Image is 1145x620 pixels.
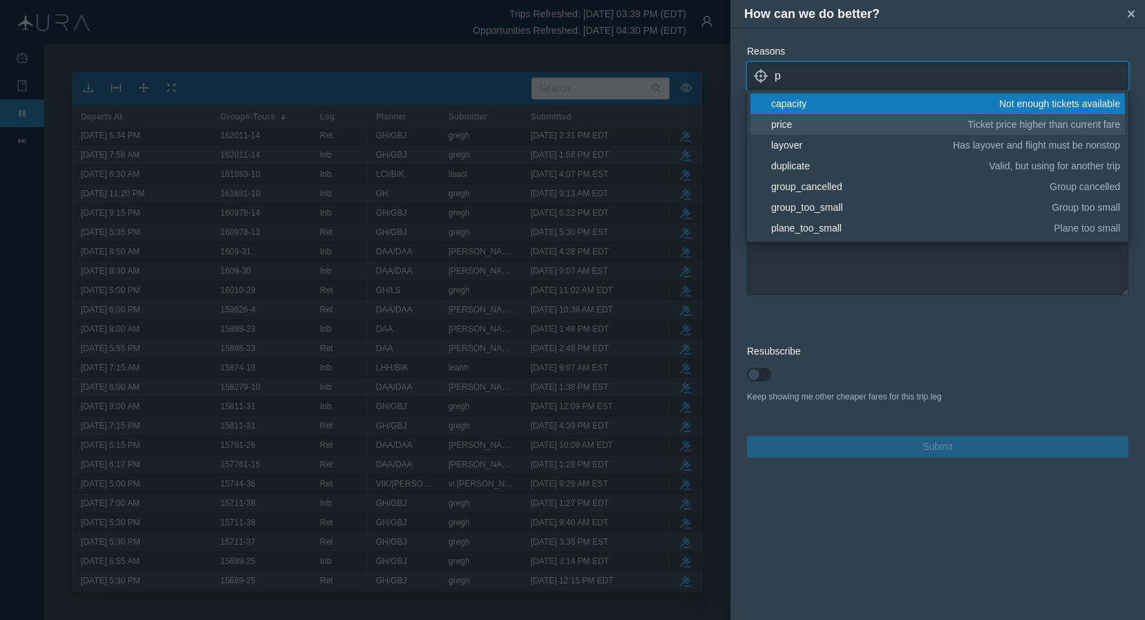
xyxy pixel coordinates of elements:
[1052,200,1120,214] span: Group too small
[968,118,1120,131] span: Ticket price higher than current fare
[747,391,1128,403] div: Keep showing me other cheaper fares for this trip leg
[1050,180,1120,194] span: Group cancelled
[775,66,1128,86] input: Choose all that apply...
[771,200,1047,214] div: group_too_small
[953,138,1120,152] span: Has layover and flight must be nonstop
[1121,3,1142,24] button: Close
[747,346,801,357] span: Resubscribe
[1054,221,1120,235] span: Plane too small
[747,46,785,57] span: Reasons
[771,221,1049,235] div: plane_too_small
[771,138,948,152] div: layover
[922,440,953,454] span: Submit
[989,159,1120,173] span: Valid, but using for another trip
[771,180,1045,194] div: group_cancelled
[744,5,1121,24] h4: How can we do better?
[771,97,994,111] div: capacity
[771,159,984,173] div: duplicate
[747,436,1128,458] button: Submit
[771,118,963,131] div: price
[999,97,1120,111] span: Not enough tickets available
